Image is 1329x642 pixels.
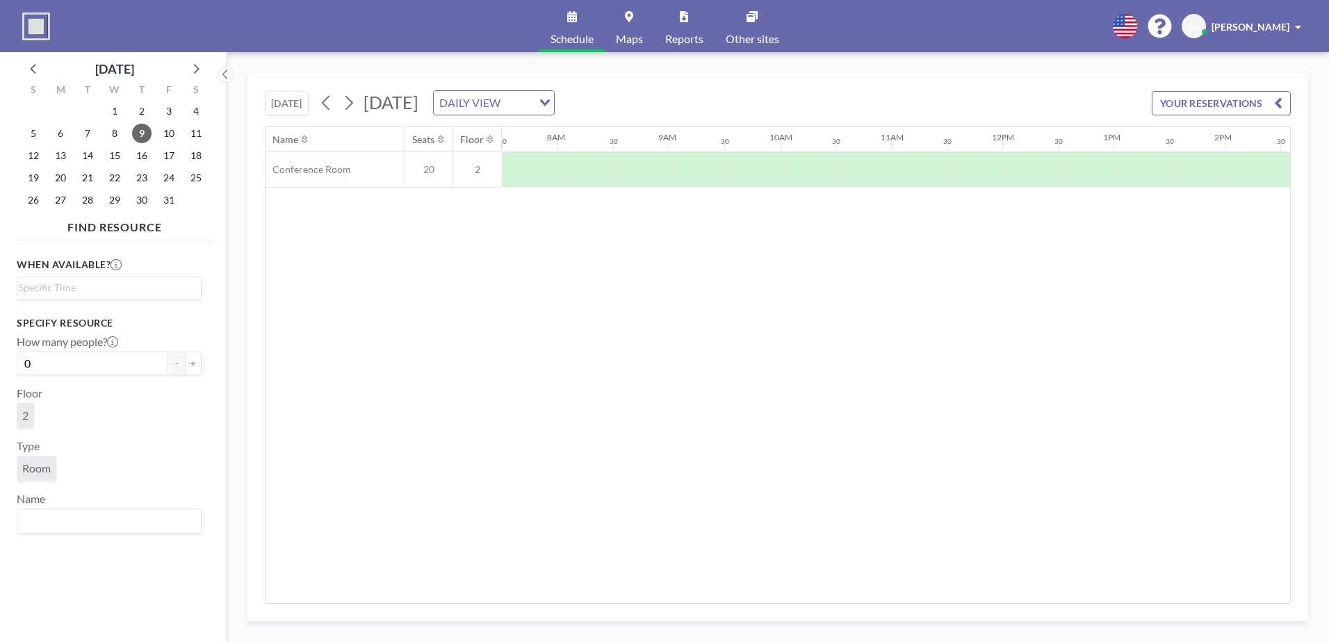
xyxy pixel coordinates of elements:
div: W [101,82,129,100]
label: How many people? [17,335,118,349]
span: SA [1188,20,1200,33]
div: 30 [498,137,507,146]
span: Monday, October 13, 2025 [51,146,70,165]
div: 8AM [547,132,565,142]
span: Tuesday, October 21, 2025 [78,168,97,188]
span: Sunday, October 26, 2025 [24,190,43,210]
span: Saturday, October 18, 2025 [186,146,206,165]
span: Wednesday, October 29, 2025 [105,190,124,210]
div: S [20,82,47,100]
span: Sunday, October 12, 2025 [24,146,43,165]
span: Tuesday, October 28, 2025 [78,190,97,210]
div: Search for option [17,509,201,533]
div: S [182,82,209,100]
label: Type [17,439,40,453]
span: Thursday, October 2, 2025 [132,101,152,121]
span: Sunday, October 5, 2025 [24,124,43,143]
span: Schedule [551,33,594,44]
button: - [168,352,185,375]
span: Friday, October 17, 2025 [159,146,179,165]
button: [DATE] [265,91,309,115]
div: M [47,82,74,100]
span: Room [22,461,51,475]
span: Other sites [726,33,779,44]
span: 2 [453,163,502,176]
div: 9AM [658,132,676,142]
input: Search for option [19,280,193,295]
span: Maps [616,33,643,44]
div: [DATE] [95,59,134,79]
span: Wednesday, October 1, 2025 [105,101,124,121]
span: 20 [405,163,452,176]
button: + [185,352,202,375]
div: 30 [1277,137,1285,146]
span: [DATE] [364,92,418,113]
span: Tuesday, October 14, 2025 [78,146,97,165]
label: Name [17,492,45,506]
span: Saturday, October 25, 2025 [186,168,206,188]
div: 10AM [769,132,792,142]
div: F [155,82,182,100]
span: Monday, October 6, 2025 [51,124,70,143]
div: T [74,82,101,100]
span: Monday, October 27, 2025 [51,190,70,210]
label: Floor [17,386,42,400]
span: Friday, October 3, 2025 [159,101,179,121]
div: Seats [412,133,434,146]
span: Thursday, October 9, 2025 [132,124,152,143]
span: [PERSON_NAME] [1212,21,1289,33]
div: Name [272,133,298,146]
input: Search for option [505,94,531,112]
span: Saturday, October 4, 2025 [186,101,206,121]
img: organization-logo [22,13,50,40]
div: 2PM [1214,132,1232,142]
span: Thursday, October 16, 2025 [132,146,152,165]
div: 30 [721,137,729,146]
span: 2 [22,409,28,422]
span: Friday, October 31, 2025 [159,190,179,210]
span: Monday, October 20, 2025 [51,168,70,188]
span: Wednesday, October 8, 2025 [105,124,124,143]
h3: Specify resource [17,317,202,329]
div: 30 [1054,137,1063,146]
span: Wednesday, October 15, 2025 [105,146,124,165]
span: Conference Room [266,163,351,176]
div: 11AM [881,132,904,142]
h4: FIND RESOURCE [17,215,213,234]
span: Friday, October 10, 2025 [159,124,179,143]
span: Sunday, October 19, 2025 [24,168,43,188]
div: 1PM [1103,132,1120,142]
div: 12PM [992,132,1014,142]
div: 30 [943,137,952,146]
span: Thursday, October 23, 2025 [132,168,152,188]
span: Saturday, October 11, 2025 [186,124,206,143]
span: Wednesday, October 22, 2025 [105,168,124,188]
span: Reports [665,33,703,44]
span: DAILY VIEW [437,94,503,112]
div: Search for option [434,91,554,115]
div: T [128,82,155,100]
div: Floor [460,133,484,146]
span: Thursday, October 30, 2025 [132,190,152,210]
div: 30 [1166,137,1174,146]
input: Search for option [19,512,193,530]
div: 30 [832,137,840,146]
button: YOUR RESERVATIONS [1152,91,1291,115]
div: 30 [610,137,618,146]
div: Search for option [17,277,201,298]
span: Friday, October 24, 2025 [159,168,179,188]
span: Tuesday, October 7, 2025 [78,124,97,143]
